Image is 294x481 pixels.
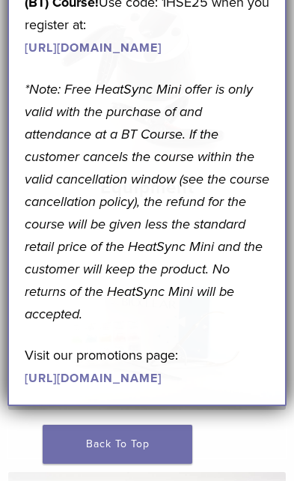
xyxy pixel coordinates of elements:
p: Visit our promotions page: [25,344,269,389]
h4: Kits [20,422,274,449]
em: *Note: Free HeatSync Mini offer is only valid with the purchase of and attendance at a BT Course.... [25,81,269,322]
a: [URL][DOMAIN_NAME] [25,40,162,55]
a: [URL][DOMAIN_NAME] [25,371,162,386]
a: Back To Top [43,425,192,464]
